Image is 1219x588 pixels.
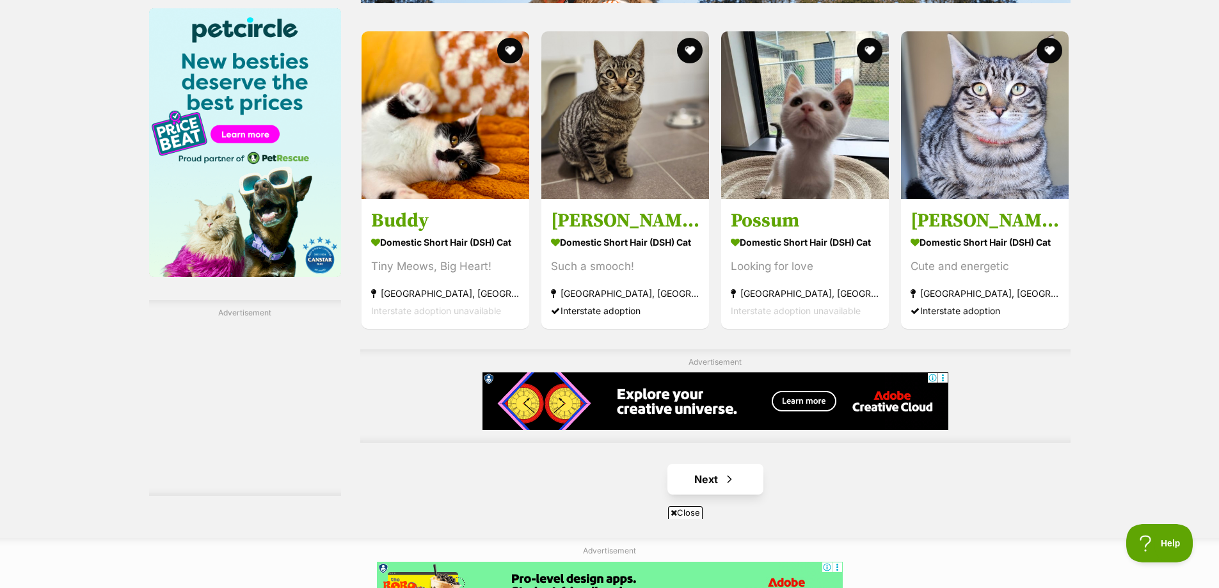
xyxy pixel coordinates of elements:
[731,258,879,275] div: Looking for love
[677,38,703,63] button: favourite
[377,524,843,582] iframe: Advertisement
[1037,38,1063,63] button: favourite
[731,209,879,233] h3: Possum
[731,285,879,302] strong: [GEOGRAPHIC_DATA], [GEOGRAPHIC_DATA]
[911,302,1059,319] div: Interstate adoption
[551,209,699,233] h3: [PERSON_NAME]
[497,38,523,63] button: favourite
[551,258,699,275] div: Such a smooch!
[668,506,703,519] span: Close
[371,258,520,275] div: Tiny Meows, Big Heart!
[371,285,520,302] strong: [GEOGRAPHIC_DATA], [GEOGRAPHIC_DATA]
[360,464,1071,495] nav: Pagination
[911,258,1059,275] div: Cute and energetic
[667,464,763,495] a: Next page
[371,305,501,316] span: Interstate adoption unavailable
[541,31,709,199] img: Flynn - Domestic Short Hair (DSH) Cat
[149,300,341,497] div: Advertisement
[901,199,1069,329] a: [PERSON_NAME] Domestic Short Hair (DSH) Cat Cute and energetic [GEOGRAPHIC_DATA], [GEOGRAPHIC_DAT...
[1,1,12,12] img: consumer-privacy-logo.png
[857,38,882,63] button: favourite
[551,233,699,251] strong: Domestic Short Hair (DSH) Cat
[901,31,1069,199] img: Chandler - Domestic Short Hair (DSH) Cat
[1126,524,1193,562] iframe: Help Scout Beacon - Open
[731,305,861,316] span: Interstate adoption unavailable
[721,199,889,329] a: Possum Domestic Short Hair (DSH) Cat Looking for love [GEOGRAPHIC_DATA], [GEOGRAPHIC_DATA] Inters...
[721,31,889,199] img: Possum - Domestic Short Hair (DSH) Cat
[482,372,948,430] iframe: Advertisement
[360,349,1071,443] div: Advertisement
[362,199,529,329] a: Buddy Domestic Short Hair (DSH) Cat Tiny Meows, Big Heart! [GEOGRAPHIC_DATA], [GEOGRAPHIC_DATA] I...
[731,233,879,251] strong: Domestic Short Hair (DSH) Cat
[371,209,520,233] h3: Buddy
[551,285,699,302] strong: [GEOGRAPHIC_DATA], [GEOGRAPHIC_DATA]
[551,302,699,319] div: Interstate adoption
[362,31,529,199] img: Buddy - Domestic Short Hair (DSH) Cat
[911,285,1059,302] strong: [GEOGRAPHIC_DATA], [GEOGRAPHIC_DATA]
[371,233,520,251] strong: Domestic Short Hair (DSH) Cat
[911,233,1059,251] strong: Domestic Short Hair (DSH) Cat
[149,323,341,483] iframe: Advertisement
[149,8,341,277] img: Pet Circle promo banner
[541,199,709,329] a: [PERSON_NAME] Domestic Short Hair (DSH) Cat Such a smooch! [GEOGRAPHIC_DATA], [GEOGRAPHIC_DATA] I...
[911,209,1059,233] h3: [PERSON_NAME]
